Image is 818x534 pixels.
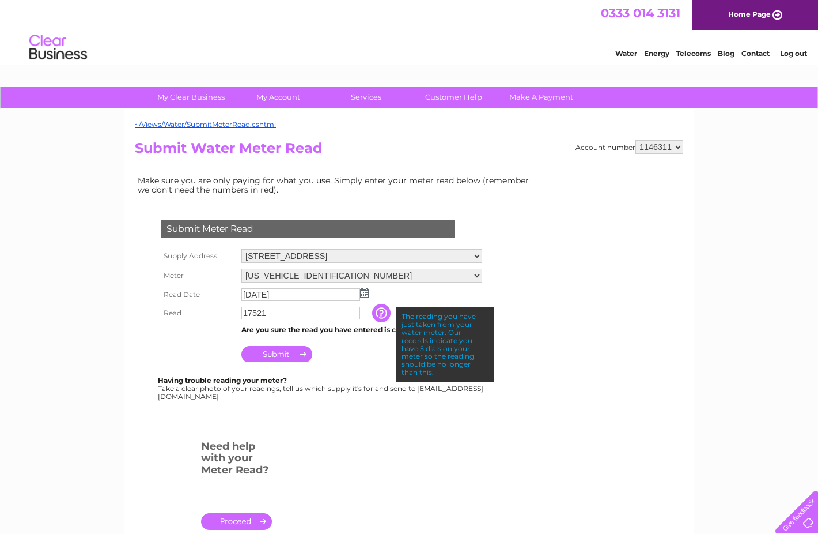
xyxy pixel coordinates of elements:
a: Telecoms [676,49,711,58]
input: Information [372,304,393,322]
a: Water [615,49,637,58]
a: Log out [780,49,807,58]
a: 0333 014 3131 [601,6,680,20]
a: Blog [718,49,734,58]
a: . [201,513,272,530]
td: Make sure you are only paying for what you use. Simply enter your meter read below (remember we d... [135,173,538,197]
div: Submit Meter Read [161,220,455,238]
a: Services [319,87,414,108]
a: Customer Help [406,87,501,108]
img: logo.png [29,30,88,65]
div: Take a clear photo of your readings, tell us which supply it's for and send to [EMAIL_ADDRESS][DO... [158,377,485,400]
a: My Clear Business [143,87,238,108]
input: Submit [241,346,312,362]
h3: Need help with your Meter Read? [201,438,272,482]
b: Having trouble reading your meter? [158,376,287,385]
div: Account number [575,140,683,154]
a: My Account [231,87,326,108]
a: ~/Views/Water/SubmitMeterRead.cshtml [135,120,276,129]
th: Meter [158,266,238,285]
a: Make A Payment [494,87,589,108]
th: Supply Address [158,246,238,266]
th: Read Date [158,285,238,304]
div: Clear Business is a trading name of Verastar Limited (registered in [GEOGRAPHIC_DATA] No. 3667643... [138,6,682,56]
img: ... [360,288,369,298]
td: Are you sure the read you have entered is correct? [238,322,485,337]
a: Energy [644,49,669,58]
div: The reading you have just taken from your water meter. Our records indicate you have 5 dials on y... [396,307,494,382]
th: Read [158,304,238,322]
a: Contact [741,49,770,58]
h2: Submit Water Meter Read [135,140,683,162]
